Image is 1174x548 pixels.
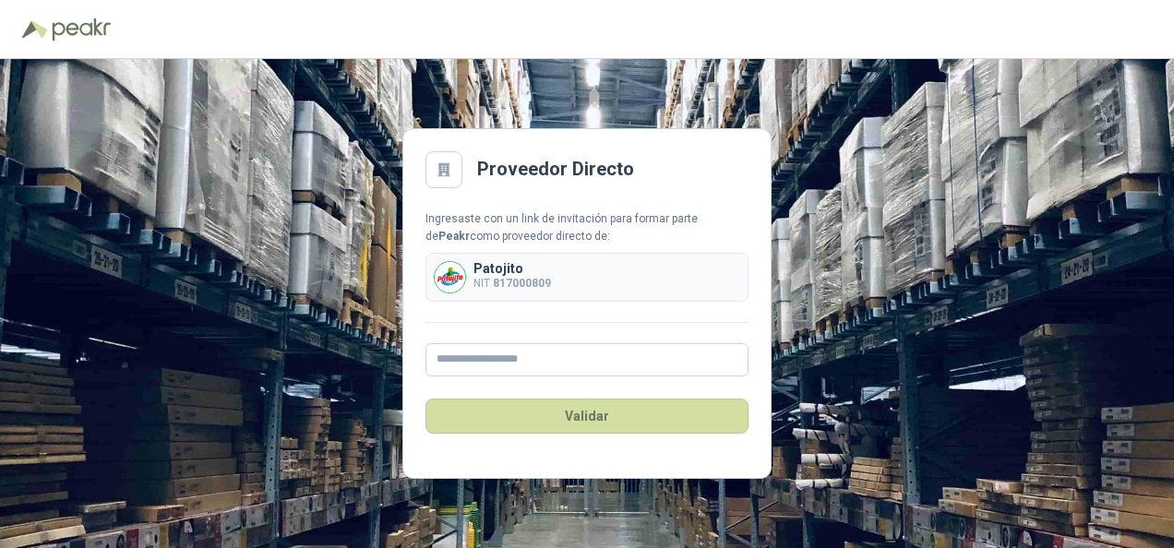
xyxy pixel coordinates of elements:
h2: Proveedor Directo [477,155,634,184]
img: Logo [22,20,48,39]
b: Peakr [438,230,470,243]
div: Ingresaste con un link de invitación para formar parte de como proveedor directo de: [425,210,749,245]
img: Company Logo [435,262,465,292]
p: Patojito [473,262,551,275]
p: NIT [473,275,551,292]
b: 817000809 [493,277,551,290]
img: Peakr [52,18,111,41]
button: Validar [425,399,749,434]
